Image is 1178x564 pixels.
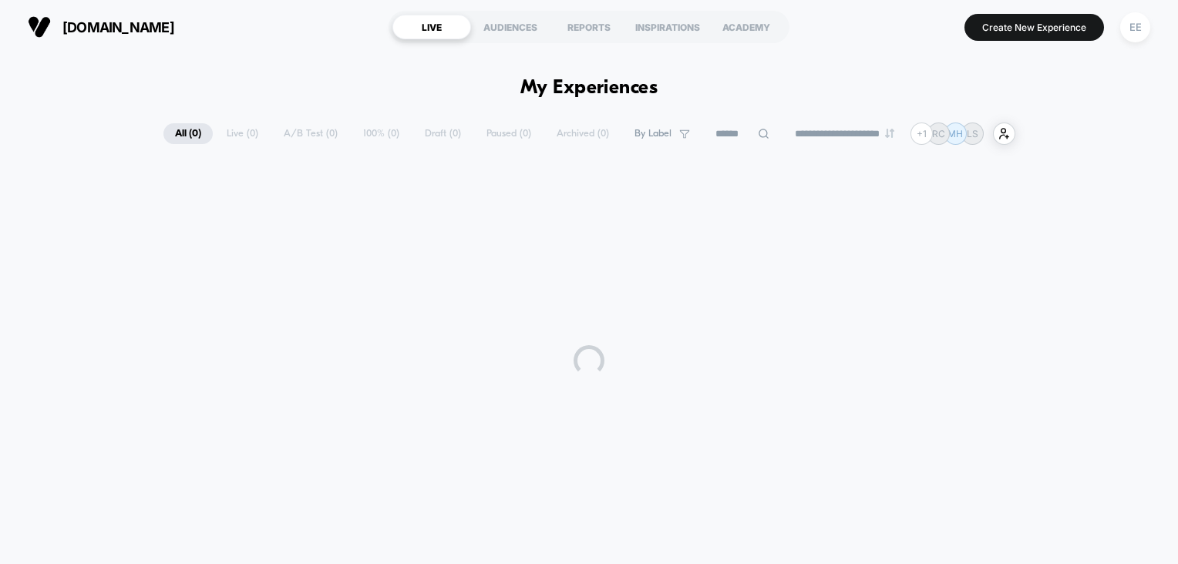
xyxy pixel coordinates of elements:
span: All ( 0 ) [163,123,213,144]
img: Visually logo [28,15,51,39]
button: EE [1116,12,1155,43]
button: [DOMAIN_NAME] [23,15,179,39]
p: RC [932,128,945,139]
img: end [885,129,894,138]
p: LS [967,128,978,139]
span: By Label [634,128,671,139]
p: MH [947,128,963,139]
span: [DOMAIN_NAME] [62,19,174,35]
div: ACADEMY [707,15,786,39]
div: EE [1120,12,1150,42]
div: + 1 [910,123,933,145]
div: REPORTS [550,15,628,39]
div: INSPIRATIONS [628,15,707,39]
h1: My Experiences [520,77,658,99]
button: Create New Experience [964,14,1104,41]
div: LIVE [392,15,471,39]
div: AUDIENCES [471,15,550,39]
